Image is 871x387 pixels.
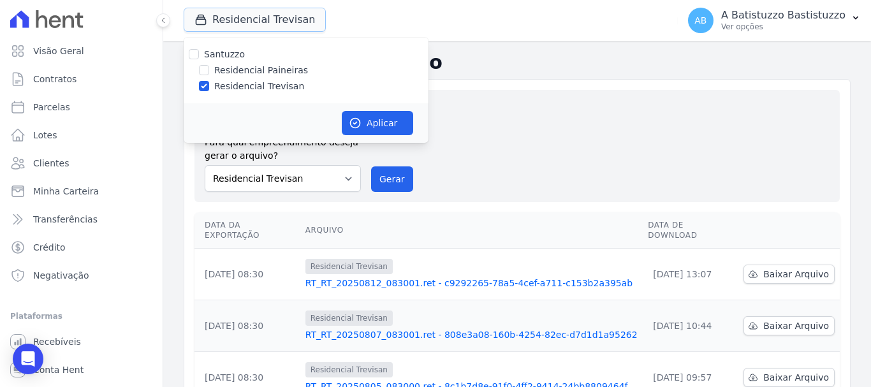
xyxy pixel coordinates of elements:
a: Baixar Arquivo [743,265,835,284]
span: Lotes [33,129,57,142]
button: AB A Batistuzzo Bastistuzzo Ver opções [678,3,871,38]
th: Data de Download [643,212,738,249]
span: Baixar Arquivo [763,371,829,384]
td: [DATE] 10:44 [643,300,738,352]
p: A Batistuzzo Bastistuzzo [721,9,845,22]
button: Aplicar [342,111,413,135]
th: Arquivo [300,212,643,249]
span: Crédito [33,241,66,254]
span: Minha Carteira [33,185,99,198]
a: Baixar Arquivo [743,316,835,335]
span: AB [694,16,706,25]
span: Recebíveis [33,335,81,348]
a: Clientes [5,150,157,176]
label: Santuzzo [204,49,245,59]
button: Gerar [371,166,413,192]
p: Ver opções [721,22,845,32]
span: Negativação [33,269,89,282]
a: Transferências [5,207,157,232]
a: Lotes [5,122,157,148]
a: RT_RT_20250807_083001.ret - 808e3a08-160b-4254-82ec-d7d1d1a95262 [305,328,638,341]
td: [DATE] 08:30 [194,249,300,300]
span: Clientes [33,157,69,170]
span: Baixar Arquivo [763,268,829,281]
button: Residencial Trevisan [184,8,326,32]
span: Residencial Trevisan [305,362,393,377]
a: Baixar Arquivo [743,368,835,387]
td: [DATE] 08:30 [194,300,300,352]
span: Visão Geral [33,45,84,57]
span: Baixar Arquivo [763,319,829,332]
a: Conta Hent [5,357,157,383]
a: Contratos [5,66,157,92]
span: Parcelas [33,101,70,113]
span: Residencial Trevisan [305,310,393,326]
a: Negativação [5,263,157,288]
th: Data da Exportação [194,212,300,249]
span: Residencial Trevisan [305,259,393,274]
h2: Exportações de Retorno [184,51,851,74]
a: Minha Carteira [5,179,157,204]
label: Residencial Paineiras [214,64,308,77]
span: Contratos [33,73,77,85]
a: RT_RT_20250812_083001.ret - c9292265-78a5-4cef-a711-c153b2a395ab [305,277,638,289]
div: Open Intercom Messenger [13,344,43,374]
a: Recebíveis [5,329,157,354]
label: Residencial Trevisan [214,80,304,93]
a: Visão Geral [5,38,157,64]
a: Parcelas [5,94,157,120]
div: Plataformas [10,309,152,324]
span: Transferências [33,213,98,226]
span: Conta Hent [33,363,84,376]
a: Crédito [5,235,157,260]
label: Para qual empreendimento deseja gerar o arquivo? [205,131,361,163]
td: [DATE] 13:07 [643,249,738,300]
